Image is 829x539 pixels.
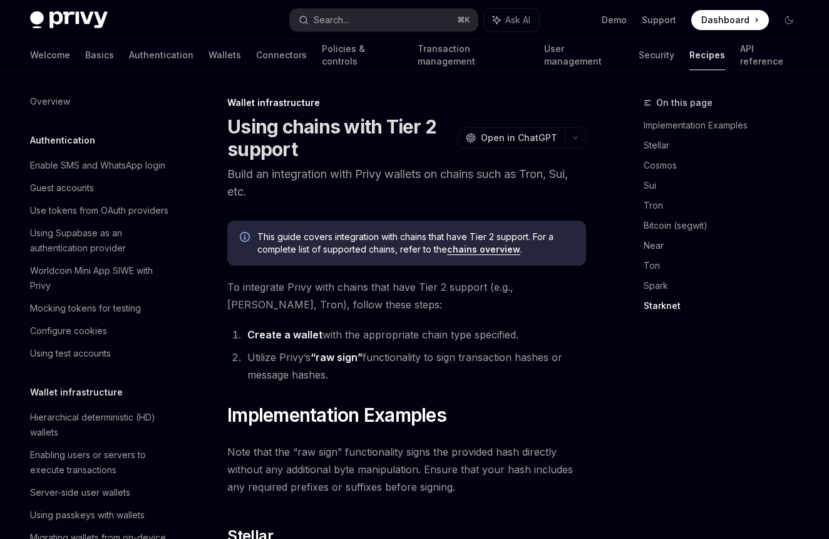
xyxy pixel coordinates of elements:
[20,154,180,177] a: Enable SMS and WhatsApp login
[30,508,145,523] div: Using passkeys with wallets
[247,328,322,342] a: Create a wallet
[20,444,180,481] a: Enabling users or servers to execute transactions
[240,232,252,244] svg: Info
[227,404,446,426] span: Implementation Examples
[30,158,165,173] div: Enable SMS and WhatsApp login
[227,115,453,160] h1: Using chains with Tier 2 support
[30,133,95,148] h5: Authentication
[129,40,193,70] a: Authentication
[740,40,799,70] a: API reference
[30,410,173,440] div: Hierarchical deterministic (HD) wallets
[30,263,173,293] div: Worldcoin Mini App SIWE with Privy
[311,351,363,364] a: “raw sign”
[257,231,574,256] span: This guide covers integration with chains that have Tier 2 support. For a complete list of suppor...
[227,443,586,496] span: Note that the “raw sign” functionality signs the provided hash directly without any additional by...
[779,10,799,30] button: Toggle dark mode
[691,10,769,30] a: Dashboard
[20,504,180,526] a: Using passkeys with wallets
[227,278,586,313] span: To integrate Privy with chains that have Tier 2 support (e.g., [PERSON_NAME], Tron), follow these...
[30,301,141,316] div: Mocking tokens for testing
[244,326,586,343] li: with the appropriate chain type specified.
[20,320,180,342] a: Configure cookies
[20,342,180,365] a: Using test accounts
[457,15,470,25] span: ⌘ K
[20,297,180,320] a: Mocking tokens for testing
[20,177,180,199] a: Guest accounts
[447,244,520,255] a: chains overview
[639,40,674,70] a: Security
[689,40,725,70] a: Recipes
[644,135,809,155] a: Stellar
[30,94,70,109] div: Overview
[30,485,130,500] div: Server-side user wallets
[30,346,111,361] div: Using test accounts
[644,256,809,276] a: Ton
[644,236,809,256] a: Near
[644,196,809,216] a: Tron
[20,481,180,504] a: Server-side user wallets
[701,14,749,26] span: Dashboard
[644,115,809,135] a: Implementation Examples
[20,199,180,222] a: Use tokens from OAuth providers
[644,155,809,175] a: Cosmos
[458,127,565,149] button: Open in ChatGPT
[30,323,107,338] div: Configure cookies
[642,14,676,26] a: Support
[484,9,539,31] button: Ask AI
[481,132,557,144] span: Open in ChatGPT
[244,348,586,384] li: Utilize Privy’s functionality to sign transaction hashes or message hashes.
[644,276,809,296] a: Spark
[290,9,478,31] button: Search...⌘K
[256,40,307,70] a: Connectors
[30,203,168,218] div: Use tokens from OAuth providers
[30,181,94,196] div: Guest accounts
[644,216,809,236] a: Bitcoin (segwit)
[20,222,180,259] a: Using Supabase as an authentication provider
[30,11,108,29] img: dark logo
[227,97,586,109] div: Wallet infrastructure
[602,14,627,26] a: Demo
[322,40,403,70] a: Policies & controls
[544,40,624,70] a: User management
[20,90,180,113] a: Overview
[209,40,241,70] a: Wallets
[20,406,180,444] a: Hierarchical deterministic (HD) wallets
[30,226,173,256] div: Using Supabase as an authentication provider
[644,296,809,316] a: Starknet
[20,259,180,297] a: Worldcoin Mini App SIWE with Privy
[314,13,349,28] div: Search...
[30,385,123,400] h5: Wallet infrastructure
[30,447,173,478] div: Enabling users or servers to execute transactions
[418,40,529,70] a: Transaction management
[85,40,114,70] a: Basics
[30,40,70,70] a: Welcome
[656,95,713,110] span: On this page
[227,165,586,201] p: Build an integration with Privy wallets on chains such as Tron, Sui, etc.
[644,175,809,196] a: Sui
[505,14,530,26] span: Ask AI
